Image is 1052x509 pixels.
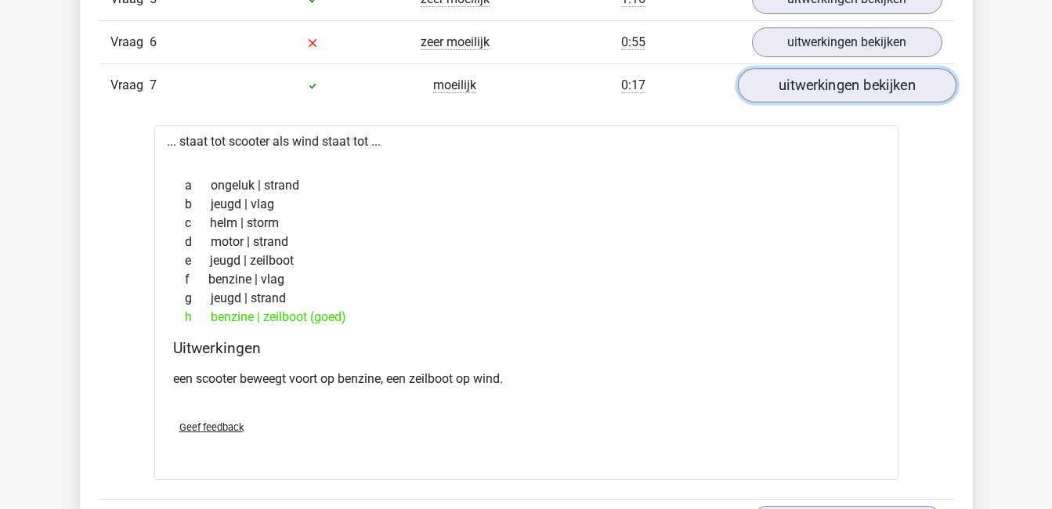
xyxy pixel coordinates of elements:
span: Vraag [110,76,150,95]
a: uitwerkingen bekijken [737,69,956,103]
span: 0:55 [621,34,645,50]
span: h [185,308,211,327]
div: ongeluk | strand [173,176,880,195]
div: helm | storm [173,214,880,233]
p: een scooter beweegt voort op benzine, een zeilboot op wind. [173,370,880,388]
span: Geef feedback [179,421,244,433]
span: g [185,289,211,308]
div: benzine | vlag [173,270,880,289]
span: b [185,195,211,214]
span: c [185,214,210,233]
span: e [185,251,210,270]
span: moeilijk [433,78,476,93]
div: jeugd | zeilboot [173,251,880,270]
span: a [185,176,211,195]
span: zeer moeilijk [421,34,490,50]
span: f [185,270,208,289]
span: Vraag [110,33,150,52]
span: 7 [150,78,157,92]
div: ... staat tot scooter als wind staat tot ... [154,125,898,479]
a: uitwerkingen bekijken [752,27,942,57]
span: d [185,233,211,251]
div: motor | strand [173,233,880,251]
div: benzine | zeilboot (goed) [173,308,880,327]
span: 6 [150,34,157,49]
div: jeugd | strand [173,289,880,308]
h4: Uitwerkingen [173,339,880,357]
div: jeugd | vlag [173,195,880,214]
span: 0:17 [621,78,645,93]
